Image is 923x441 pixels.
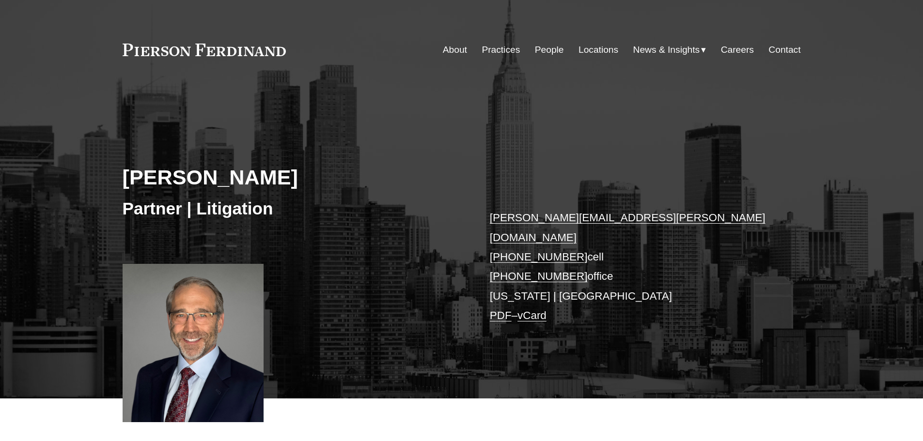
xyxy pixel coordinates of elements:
[490,270,588,282] a: [PHONE_NUMBER]
[633,41,706,59] a: folder dropdown
[482,41,520,59] a: Practices
[535,41,564,59] a: People
[633,42,700,59] span: News & Insights
[768,41,800,59] a: Contact
[123,198,462,219] h3: Partner | Litigation
[490,208,772,325] p: cell office [US_STATE] | [GEOGRAPHIC_DATA] –
[721,41,754,59] a: Careers
[490,309,512,321] a: PDF
[443,41,467,59] a: About
[490,212,766,243] a: [PERSON_NAME][EMAIL_ADDRESS][PERSON_NAME][DOMAIN_NAME]
[490,251,588,263] a: [PHONE_NUMBER]
[579,41,618,59] a: Locations
[517,309,547,321] a: vCard
[123,165,462,190] h2: [PERSON_NAME]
